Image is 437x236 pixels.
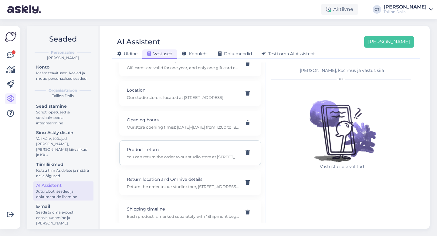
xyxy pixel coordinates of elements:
div: Määra teavitused, keeled ja muud personaalsed seaded [36,70,91,81]
p: Our studio store is located at [STREET_ADDRESS] [127,95,239,100]
a: KontoMäära teavitused, keeled ja muud personaalsed seaded [33,63,93,82]
div: [PERSON_NAME], küsimus ja vastus siia [271,67,413,74]
div: Tallinn Dolls [32,93,93,99]
h2: Seaded [32,33,93,45]
div: Script, õpetused ja sotsiaalmeedia integreerimine [36,110,91,126]
div: Opening hoursOur store opening times: [DATE]-[DATE] from 12:00 to 18:00 [DATE] from 12:00 to 16:0... [119,111,261,136]
div: Vali värv, tööajad, [PERSON_NAME], [PERSON_NAME] kiirvalikud ja KKK [36,136,91,158]
p: Vastust ei ole valitud [303,164,381,170]
p: Opening hours [127,116,239,123]
b: Organisatsioon [49,88,77,93]
span: Üldine [117,51,137,56]
div: E-mail [36,203,91,210]
div: [PERSON_NAME] [32,55,93,61]
img: No qna [303,85,381,164]
span: Koduleht [182,51,208,56]
p: Product return [127,146,239,153]
a: AI AssistentJuturoboti seaded ja dokumentide lisamine [33,181,93,201]
div: CT [373,5,381,14]
span: Vastused [147,51,172,56]
div: Tiimiliikmed [36,161,91,168]
button: [PERSON_NAME] [364,36,414,48]
div: Seadistamine [36,103,91,110]
p: Gift cards are valid for one year, and only one gift card can be used per purchase in the online ... [127,65,239,70]
div: Tallinn Dolls [384,9,427,14]
div: AI Assistent [36,182,91,189]
div: Juturoboti seaded ja dokumentide lisamine [36,189,91,200]
p: Return location and Omniva details [127,176,239,183]
div: Sinu Askly disain [36,130,91,136]
div: [PERSON_NAME] [384,5,427,9]
p: Location [127,87,239,93]
a: Sinu Askly disainVali värv, tööajad, [PERSON_NAME], [PERSON_NAME] kiirvalikud ja KKK [33,129,93,159]
p: Shipping timeline [127,206,239,212]
div: Konto [36,64,91,70]
div: Seadista oma e-posti edasisuunamine ja [PERSON_NAME] [36,210,91,226]
div: Shipping timelineEach product is marked separately with "Shipment begins" and a date indicating w... [119,200,261,225]
div: AI Assistent [117,36,160,48]
p: Each product is marked separately with "Shipment begins" and a date indicating when the given pro... [127,214,239,219]
span: Testi oma AI Assistent [262,51,315,56]
img: Askly Logo [5,31,16,42]
span: Dokumendid [218,51,252,56]
a: TiimiliikmedKutsu tiim Askly'sse ja määra neile õigused [33,160,93,180]
a: [PERSON_NAME]Tallinn Dolls [384,5,433,14]
div: Kutsu tiim Askly'sse ja määra neile õigused [36,168,91,179]
b: Personaalne [51,50,75,55]
div: Return location and Omniva detailsReturn the order to our studio store, [STREET_ADDRESS], or send... [119,170,261,195]
p: Return the order to our studio store, [STREET_ADDRESS], or send it by omniva to Tallinna [PERSON_... [127,184,239,189]
div: Product returnYou can return the order to our studio store at [STREET_ADDRESS] or by sending it t... [119,140,261,165]
a: E-mailSeadista oma e-posti edasisuunamine ja [PERSON_NAME] [33,202,93,227]
p: You can return the order to our studio store at [STREET_ADDRESS] or by sending it to the omniva p... [127,154,239,160]
a: SeadistamineScript, õpetused ja sotsiaalmeedia integreerimine [33,102,93,127]
div: LocationOur studio store is located at [STREET_ADDRESS] [119,81,261,106]
div: Gift card duration and processGift cards are valid for one year, and only one gift card can be us... [119,51,261,76]
p: Our store opening times: [DATE]-[DATE] from 12:00 to 18:00 [DATE] from 12:00 to 16:00 [DATE] - cl... [127,124,239,130]
div: Aktiivne [321,4,358,15]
